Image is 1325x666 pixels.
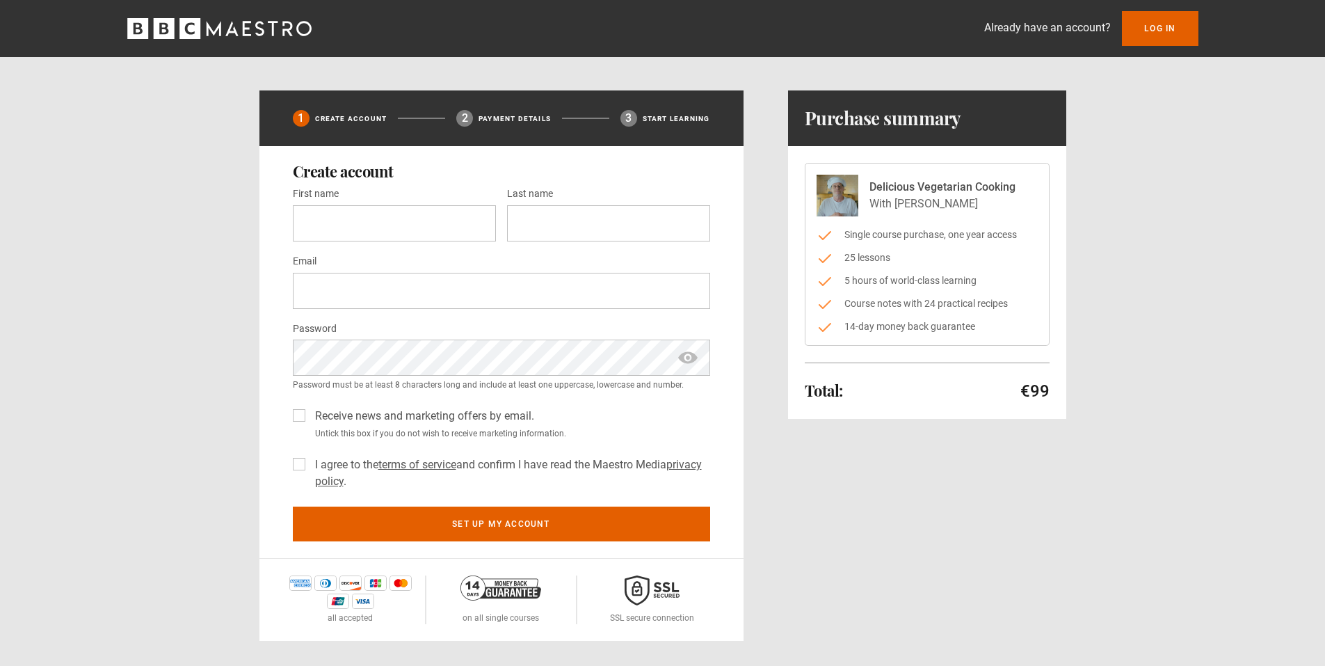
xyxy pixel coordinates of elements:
[620,110,637,127] div: 3
[364,576,387,591] img: jcb
[677,340,699,376] span: show password
[479,113,551,124] p: Payment details
[869,179,1015,196] p: Delicious Vegetarian Cooking
[327,594,349,609] img: unionpay
[293,379,710,391] small: Password must be at least 8 characters long and include at least one uppercase, lowercase and num...
[805,107,961,129] h1: Purchase summary
[328,612,373,624] p: all accepted
[310,408,534,425] label: Receive news and marketing offers by email.
[310,427,710,440] small: Untick this box if you do not wish to receive marketing information.
[293,110,310,127] div: 1
[610,612,694,624] p: SSL secure connection
[293,321,337,338] label: Password
[293,507,710,541] button: Set up my account
[1020,380,1050,402] p: €99
[456,110,473,127] div: 2
[463,612,539,624] p: on all single courses
[869,196,1015,212] p: With [PERSON_NAME]
[339,576,362,591] img: discover
[293,253,316,270] label: Email
[817,296,1038,311] li: Course notes with 24 practical recipes
[378,458,456,471] a: terms of service
[817,251,1038,265] li: 25 lessons
[507,186,553,203] label: Last name
[817,273,1038,288] li: 5 hours of world-class learning
[1122,11,1198,46] a: Log In
[315,113,387,124] p: Create Account
[293,186,339,203] label: First name
[314,576,337,591] img: diners
[310,457,710,490] label: I agree to the and confirm I have read the Maestro Media .
[352,594,374,609] img: visa
[289,576,312,591] img: amex
[817,228,1038,242] li: Single course purchase, one year access
[127,18,312,39] svg: BBC Maestro
[460,576,541,601] img: 14-day-money-back-guarantee-42d24aedb5115c0ff13b.png
[293,163,710,180] h2: Create account
[805,382,843,399] h2: Total:
[817,319,1038,334] li: 14-day money back guarantee
[643,113,710,124] p: Start learning
[390,576,412,591] img: mastercard
[984,19,1111,36] p: Already have an account?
